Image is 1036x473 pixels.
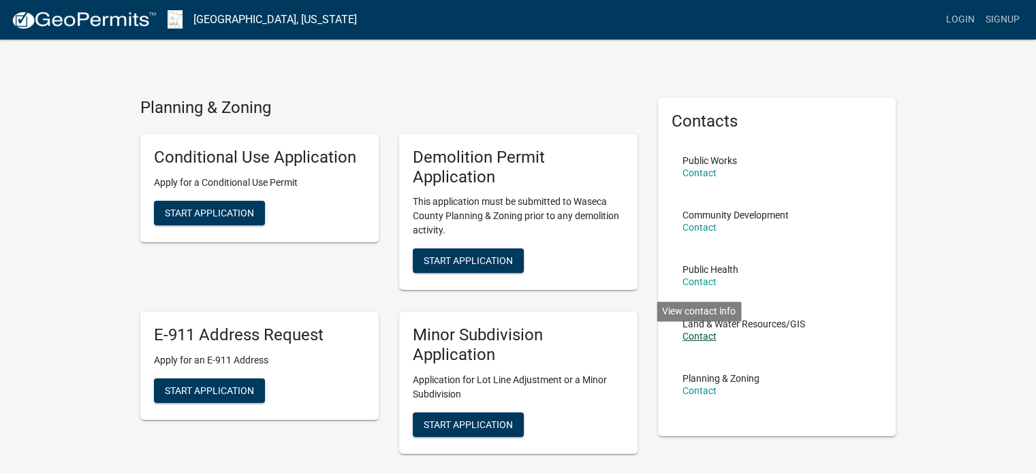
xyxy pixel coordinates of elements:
[682,374,759,383] p: Planning & Zoning
[424,255,513,266] span: Start Application
[413,195,624,238] p: This application must be submitted to Waseca County Planning & Zoning prior to any demolition act...
[424,419,513,429] span: Start Application
[682,319,805,329] p: Land & Water Resources/GIS
[980,7,1025,33] a: Signup
[413,412,524,437] button: Start Application
[682,385,717,396] a: Contact
[413,373,624,402] p: Application for Lot Line Adjustment or a Minor Subdivision
[154,201,265,225] button: Start Application
[672,112,883,131] h5: Contacts
[682,276,717,287] a: Contact
[413,248,524,273] button: Start Application
[682,222,717,233] a: Contact
[154,378,265,403] button: Start Application
[165,385,254,396] span: Start Application
[682,167,717,178] a: Contact
[413,148,624,187] h5: Demolition Permit Application
[168,10,183,29] img: Waseca County, Minnesota
[682,210,789,220] p: Community Development
[682,156,737,165] p: Public Works
[154,325,365,345] h5: E-911 Address Request
[682,265,738,274] p: Public Health
[154,353,365,368] p: Apply for an E-911 Address
[193,8,357,31] a: [GEOGRAPHIC_DATA], [US_STATE]
[154,176,365,190] p: Apply for a Conditional Use Permit
[941,7,980,33] a: Login
[413,325,624,365] h5: Minor Subdivision Application
[165,207,254,218] span: Start Application
[154,148,365,167] h5: Conditional Use Application
[140,98,638,118] h4: Planning & Zoning
[682,331,717,342] a: Contact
